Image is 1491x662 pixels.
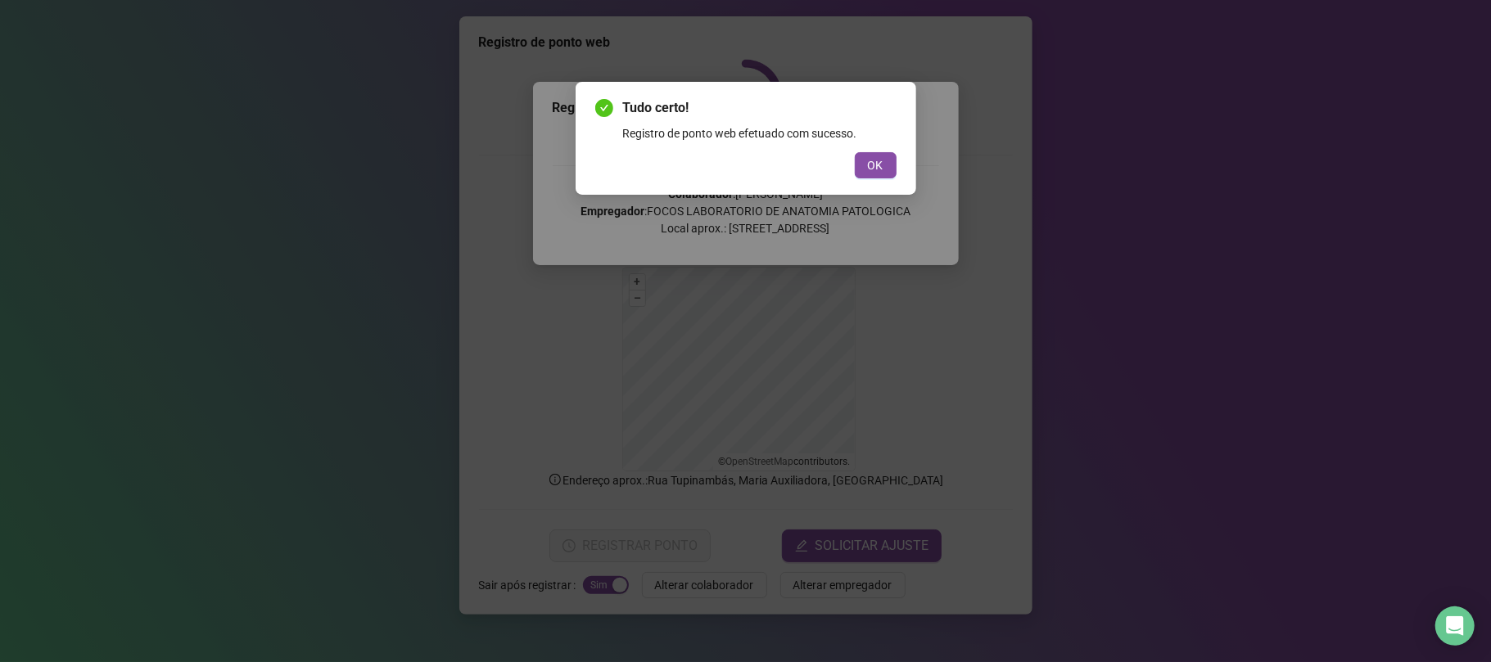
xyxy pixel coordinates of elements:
div: Open Intercom Messenger [1435,606,1475,646]
span: check-circle [595,99,613,117]
div: Registro de ponto web efetuado com sucesso. [623,124,897,142]
span: OK [868,156,883,174]
button: OK [855,152,897,178]
span: Tudo certo! [623,98,897,118]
